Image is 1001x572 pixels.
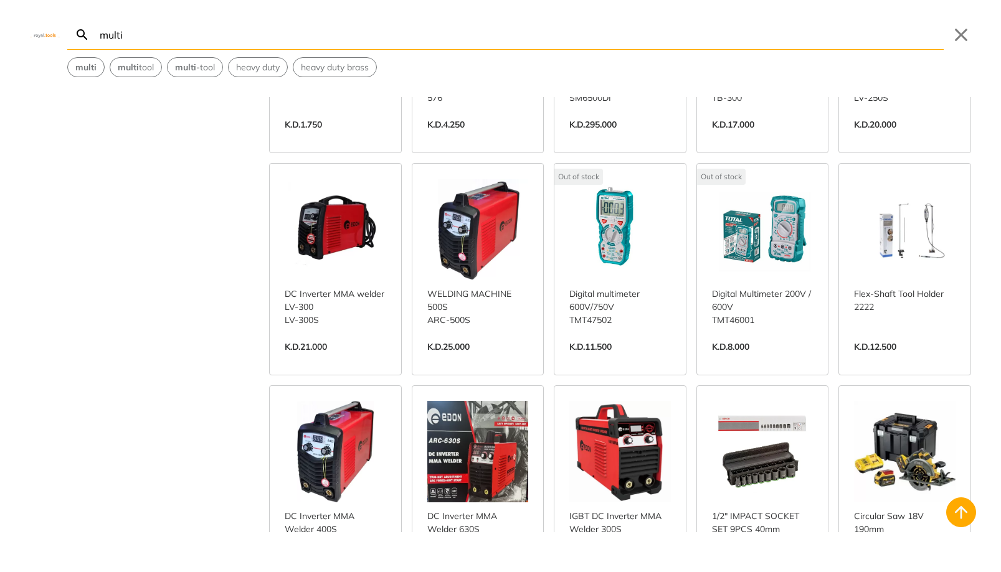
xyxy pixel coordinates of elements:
[67,57,105,77] div: Suggestion: multi
[118,61,154,74] span: tool
[951,502,971,522] svg: Back to top
[697,169,746,185] div: Out of stock
[68,58,104,77] button: Select suggestion: multi
[951,25,971,45] button: Close
[175,61,215,74] span: -tool
[75,27,90,42] svg: Search
[554,169,603,185] div: Out of stock
[118,62,139,73] strong: multi
[229,58,287,77] button: Select suggestion: heavy duty
[946,497,976,527] button: Back to top
[97,20,944,49] input: Search…
[175,62,196,73] strong: multi
[301,61,369,74] span: heavy duty brass
[110,57,162,77] div: Suggestion: multi tool
[75,62,97,73] strong: multi
[293,58,376,77] button: Select suggestion: heavy duty brass
[293,57,377,77] div: Suggestion: heavy duty brass
[110,58,161,77] button: Select suggestion: multi tool
[168,58,222,77] button: Select suggestion: multi-tool
[236,61,280,74] span: heavy duty
[167,57,223,77] div: Suggestion: multi-tool
[228,57,288,77] div: Suggestion: heavy duty
[30,32,60,37] img: Close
